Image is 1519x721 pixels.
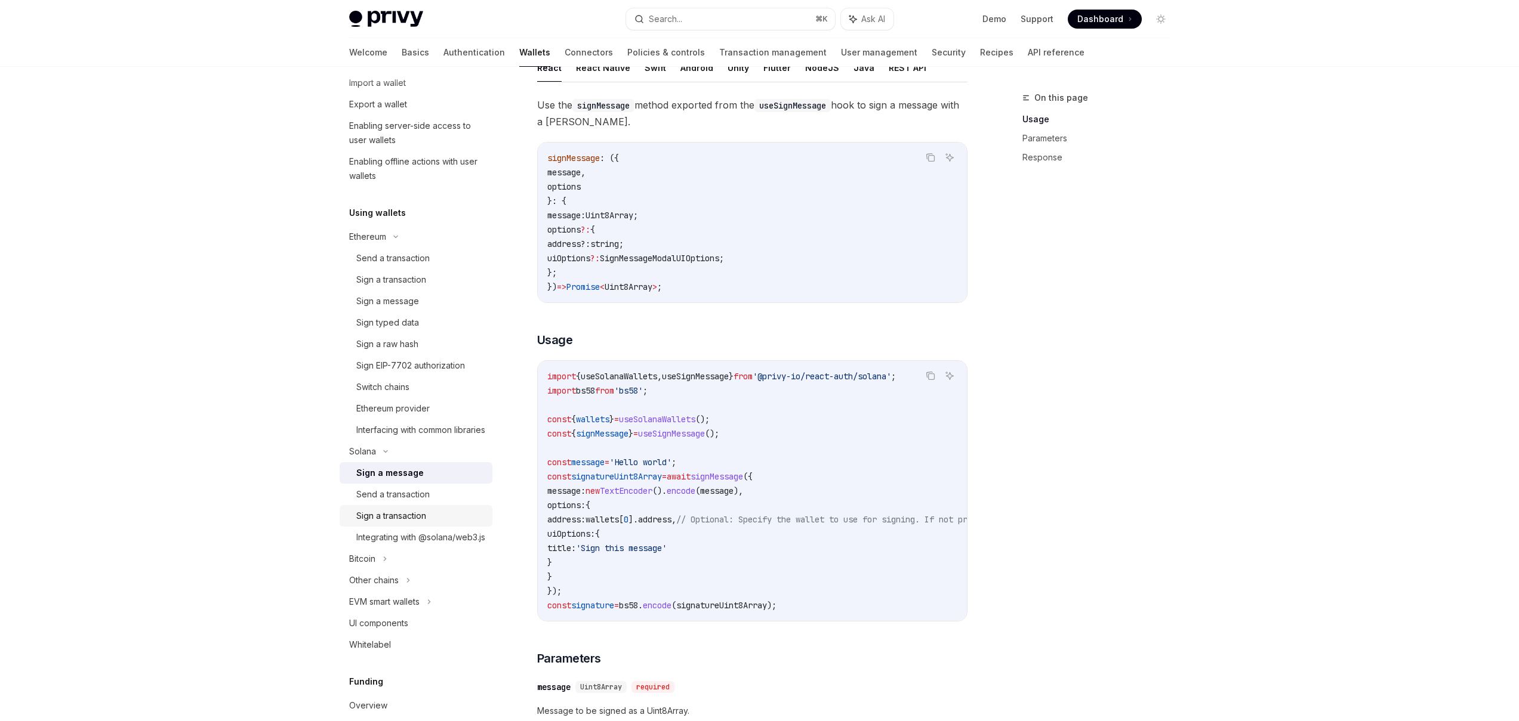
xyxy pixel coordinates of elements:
div: Sign a raw hash [356,337,418,351]
span: { [586,500,590,510]
div: Sign a message [356,294,419,308]
span: options [547,181,581,192]
span: 0 [624,514,628,525]
h5: Funding [349,674,383,689]
span: Usage [537,332,573,348]
span: (); [705,428,719,439]
span: . [638,600,643,611]
a: Response [1022,148,1180,167]
span: , [671,514,676,525]
a: Wallets [519,38,550,67]
span: }) [547,281,557,292]
a: Recipes [980,38,1013,67]
span: new [586,485,600,496]
div: Send a transaction [356,251,430,265]
span: wallets [576,414,609,425]
span: options: [547,500,586,510]
span: { [571,414,576,425]
span: uiOptions [547,253,590,264]
button: Ask AI [841,8,893,30]
a: Authentication [443,38,505,67]
div: Interfacing with common libraries [356,423,485,437]
span: from [595,385,614,396]
span: useSignMessage [638,428,705,439]
span: wallets [586,514,619,525]
a: Send a transaction [340,484,492,505]
a: Demo [982,13,1006,25]
div: UI components [349,616,408,630]
span: ), [734,485,743,496]
span: useSolanaWallets [619,414,695,425]
span: , [657,371,662,382]
a: Transaction management [719,38,827,67]
span: }); [547,586,562,596]
div: Sign a transaction [356,273,426,287]
a: Enabling server-side access to user wallets [340,115,492,151]
span: (). [652,485,667,496]
div: required [631,681,674,693]
span: ; [633,210,638,221]
div: Sign a transaction [356,509,426,523]
span: => [557,281,566,292]
span: { [595,528,600,539]
span: } [628,428,633,439]
span: from [734,371,753,382]
a: Sign EIP-7702 authorization [340,355,492,376]
span: = [633,428,638,439]
span: ( [671,600,676,611]
a: Sign a transaction [340,269,492,290]
button: REST API [889,54,926,82]
button: Ask AI [942,368,957,383]
div: Solana [349,444,376,459]
h5: Using wallets [349,206,406,220]
span: { [590,224,595,235]
span: ({ [743,471,753,482]
span: }: { [547,196,566,206]
span: signMessage [576,428,628,439]
button: React Native [576,54,630,82]
span: ; [643,385,648,396]
a: Sign a raw hash [340,333,492,355]
span: : [586,239,590,249]
a: Sign a message [340,290,492,312]
span: { [576,371,581,382]
span: bs58 [619,600,638,611]
span: ; [657,281,662,292]
a: Parameters [1022,129,1180,148]
a: Overview [340,695,492,716]
span: signMessage [547,153,600,163]
button: NodeJS [805,54,839,82]
div: Send a transaction [356,487,430,502]
div: Sign EIP-7702 authorization [356,358,465,373]
span: uiOptions: [547,528,595,539]
span: ; [671,457,676,468]
button: Flutter [763,54,791,82]
span: Uint8Array [586,210,633,221]
span: TextEncoder [600,485,652,496]
span: ; [619,239,624,249]
span: On this page [1034,91,1088,105]
a: Basics [402,38,429,67]
a: Interfacing with common libraries [340,419,492,441]
div: Sign typed data [356,315,419,330]
code: useSignMessage [754,99,831,112]
a: Connectors [565,38,613,67]
span: message [700,485,734,496]
a: Send a transaction [340,247,492,269]
a: API reference [1028,38,1084,67]
span: { [571,428,576,439]
div: Enabling server-side access to user wallets [349,119,485,147]
span: Parameters [537,650,601,667]
span: signatureUint8Array [676,600,767,611]
span: 'Hello world' [609,457,671,468]
span: ?: [581,224,590,235]
span: signatureUint8Array [571,471,662,482]
span: '@privy-io/react-auth/solana' [753,371,891,382]
a: Enabling offline actions with user wallets [340,151,492,187]
span: = [614,414,619,425]
span: const [547,428,571,439]
button: Copy the contents from the code block [923,150,938,165]
span: SignMessageModalUIOptions [600,253,719,264]
span: > [652,281,657,292]
a: Switch chains [340,376,492,398]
